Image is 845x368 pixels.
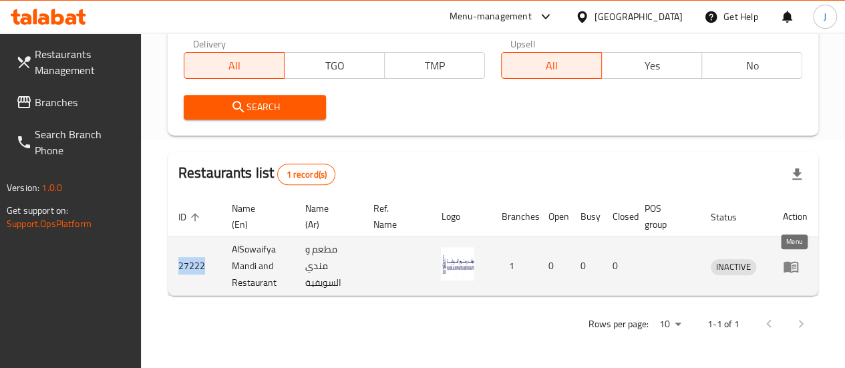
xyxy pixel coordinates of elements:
[178,163,335,185] h2: Restaurants list
[707,316,739,333] p: 1-1 of 1
[7,215,92,232] a: Support.OpsPlatform
[184,95,327,120] button: Search
[194,99,316,116] span: Search
[5,86,141,118] a: Branches
[290,56,379,75] span: TGO
[537,237,569,296] td: 0
[221,237,295,296] td: AlSowaifya Mandi and Restaurant
[430,196,490,237] th: Logo
[450,9,532,25] div: Menu-management
[537,196,569,237] th: Open
[711,259,756,274] span: INACTIVE
[390,56,480,75] span: TMP
[35,126,130,158] span: Search Branch Phone
[35,94,130,110] span: Branches
[232,200,279,232] span: Name (En)
[711,209,754,225] span: Status
[178,209,204,225] span: ID
[184,52,285,79] button: All
[601,237,633,296] td: 0
[294,237,363,296] td: مطعم و مندي السويفية
[588,316,649,333] p: Rows per page:
[601,196,633,237] th: Closed
[278,168,335,181] span: 1 record(s)
[7,202,68,219] span: Get support on:
[654,315,686,335] div: Rows per page:
[305,200,347,232] span: Name (Ar)
[569,237,601,296] td: 0
[595,9,683,24] div: [GEOGRAPHIC_DATA]
[190,56,279,75] span: All
[5,38,141,86] a: Restaurants Management
[5,118,141,166] a: Search Branch Phone
[490,196,537,237] th: Branches
[277,164,335,185] div: Total records count
[193,39,226,48] label: Delivery
[507,56,597,75] span: All
[501,52,602,79] button: All
[7,179,39,196] span: Version:
[781,158,813,190] div: Export file
[707,56,797,75] span: No
[490,237,537,296] td: 1
[644,200,684,232] span: POS group
[569,196,601,237] th: Busy
[601,52,702,79] button: Yes
[35,46,130,78] span: Restaurants Management
[284,52,385,79] button: TGO
[824,9,826,24] span: J
[772,196,818,237] th: Action
[441,247,474,281] img: AlSowaifya Mandi and Restaurant
[168,237,221,296] td: 27222
[510,39,535,48] label: Upsell
[373,200,414,232] span: Ref. Name
[701,52,802,79] button: No
[168,196,818,296] table: enhanced table
[41,179,62,196] span: 1.0.0
[607,56,697,75] span: Yes
[384,52,485,79] button: TMP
